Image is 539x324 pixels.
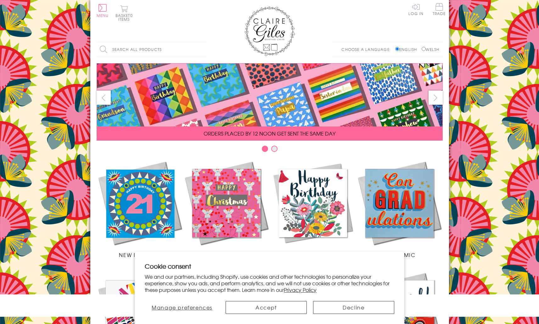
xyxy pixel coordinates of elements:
span: Birthdays [298,251,328,259]
span: Manage preferences [152,304,212,311]
input: Search all products [97,42,207,57]
p: We and our partners, including Shopify, use cookies and other technologies to personalize your ex... [145,273,394,293]
a: Christmas [183,160,270,259]
h2: Cookie consent [145,262,394,271]
span: ORDERS PLACED BY 12 NOON GET SENT THE SAME DAY [204,130,335,137]
span: Academic [383,251,416,259]
a: Academic [356,160,443,259]
a: New Releases [97,160,183,259]
button: Carousel Page 1 (Current Slide) [262,146,268,152]
span: Christmas [210,251,242,259]
button: Menu [97,4,109,17]
span: Trade [433,3,446,15]
span: Menu [97,13,109,18]
button: Manage preferences [145,301,219,314]
button: Basket0 items [115,5,133,21]
button: Accept [226,301,307,314]
label: English [395,47,420,52]
a: Privacy Policy [284,286,317,293]
span: 0 items [118,13,133,22]
a: Log In [408,3,424,15]
div: Carousel Pagination [97,145,443,155]
input: Search [200,42,207,57]
button: Carousel Page 2 [271,146,278,152]
img: Claire Giles Greetings Cards [244,6,295,56]
a: Birthdays [270,160,356,259]
p: Choose a language: [341,47,394,52]
input: English [395,47,399,51]
button: next [429,91,443,105]
button: prev [97,91,111,105]
span: New Releases [119,251,160,259]
a: Trade [433,3,446,17]
input: Welsh [422,47,426,51]
label: Welsh [422,47,440,52]
button: Decline [313,301,394,314]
